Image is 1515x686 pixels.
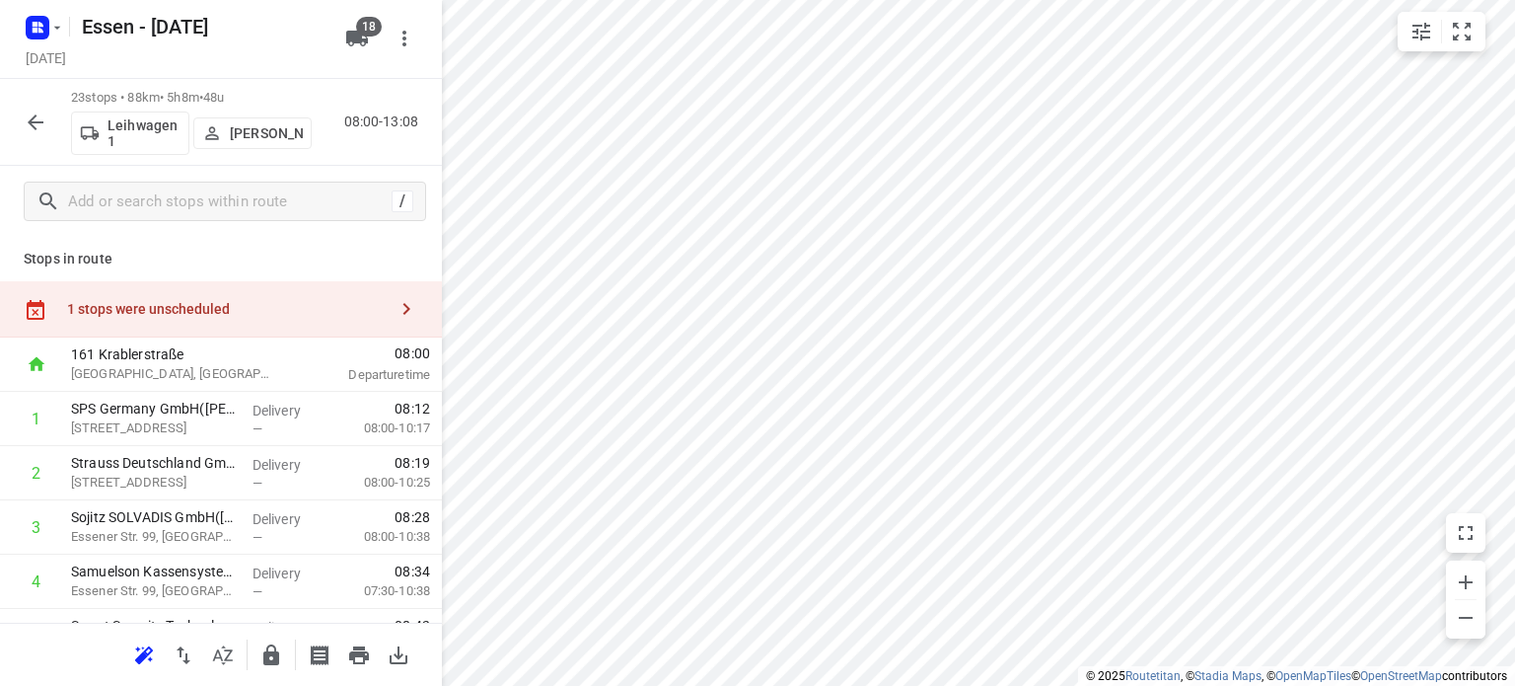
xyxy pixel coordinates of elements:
[71,616,237,636] p: Smart Security Technology GmbH(Info@)
[252,618,325,638] p: Delivery
[71,453,237,473] p: Strauss Deutschland GmbH & Co. KG(Tim Dannenberg)
[252,564,325,583] p: Delivery
[32,518,40,537] div: 3
[356,17,382,37] span: 18
[71,562,237,581] p: Samuelson Kassensysteme GmbH(Markus Siebert)
[71,507,237,527] p: Sojitz SOLVADIS GmbH(Nicole Busch-Castell)
[74,11,329,42] h5: Rename
[71,527,237,547] p: Essener Str. 99, Oberhausen
[71,473,237,493] p: Brammenring 121, Oberhausen
[1125,669,1181,683] a: Routetitan
[1086,669,1507,683] li: © 2025 , © , © © contributors
[337,19,377,58] button: 18
[395,399,430,419] span: 08:12
[252,509,325,529] p: Delivery
[71,112,189,155] button: Leihwagen 1
[332,581,430,601] p: 07:30-10:38
[71,419,237,438] p: [STREET_ADDRESS]
[124,645,164,663] span: Reoptimize route
[1194,669,1262,683] a: Stadia Maps
[71,364,276,384] p: [GEOGRAPHIC_DATA], [GEOGRAPHIC_DATA]
[230,125,303,141] p: [PERSON_NAME]
[300,343,430,363] span: 08:00
[199,90,203,105] span: •
[332,473,430,493] p: 08:00-10:25
[332,419,430,438] p: 08:00-10:17
[32,410,40,428] div: 1
[252,455,325,475] p: Delivery
[1398,12,1485,51] div: small contained button group
[252,401,325,420] p: Delivery
[300,645,339,663] span: Print shipping labels
[344,112,426,132] p: 08:00-13:08
[1402,12,1441,51] button: Map settings
[71,399,237,419] p: SPS Germany GmbH(Elke Küpper)
[379,645,418,663] span: Download route
[108,117,180,149] p: Leihwagen 1
[392,191,413,212] div: /
[252,421,262,436] span: —
[1360,669,1442,683] a: OpenStreetMap
[252,636,291,675] button: Lock route
[252,530,262,545] span: —
[252,584,262,599] span: —
[68,187,392,217] input: Add or search stops within route
[164,645,203,663] span: Reverse route
[203,90,224,105] span: 48u
[339,645,379,663] span: Print route
[67,301,387,317] div: 1 stops were unscheduled
[71,344,276,364] p: 161 Krablerstraße
[193,117,312,149] button: [PERSON_NAME]
[71,89,312,108] p: 23 stops • 88km • 5h8m
[332,527,430,547] p: 08:00-10:38
[300,365,430,385] p: Departure time
[203,645,243,663] span: Sort by time window
[395,453,430,473] span: 08:19
[385,19,424,58] button: More
[1275,669,1351,683] a: OpenMapTiles
[252,476,262,491] span: —
[1442,12,1481,51] button: Fit zoom
[71,581,237,601] p: Essener Str. 99, Oberhausen
[18,46,74,69] h5: Project date
[395,562,430,581] span: 08:34
[395,507,430,527] span: 08:28
[32,572,40,591] div: 4
[32,464,40,483] div: 2
[24,249,418,269] p: Stops in route
[395,616,430,636] span: 08:42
